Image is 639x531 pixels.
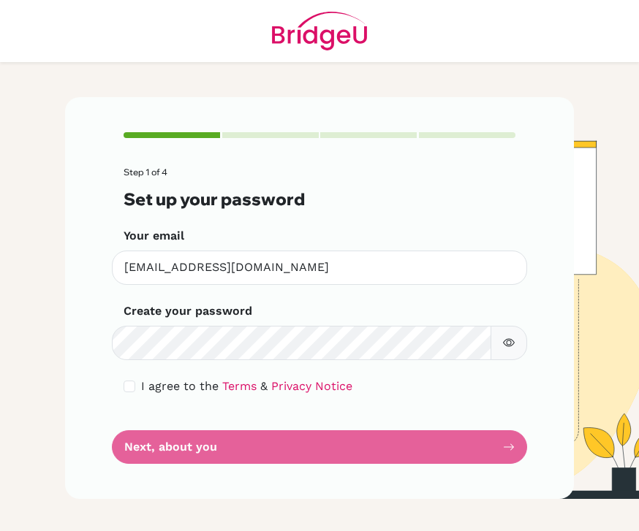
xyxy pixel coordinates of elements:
label: Your email [124,227,184,245]
iframe: Abre un widget desde donde se puede obtener más información [536,487,624,524]
label: Create your password [124,302,252,320]
a: Privacy Notice [271,379,352,393]
a: Terms [222,379,257,393]
input: Insert your email* [112,251,527,285]
span: Step 1 of 4 [124,167,167,177]
h3: Set up your password [124,189,515,210]
span: I agree to the [141,379,219,393]
span: & [260,379,268,393]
